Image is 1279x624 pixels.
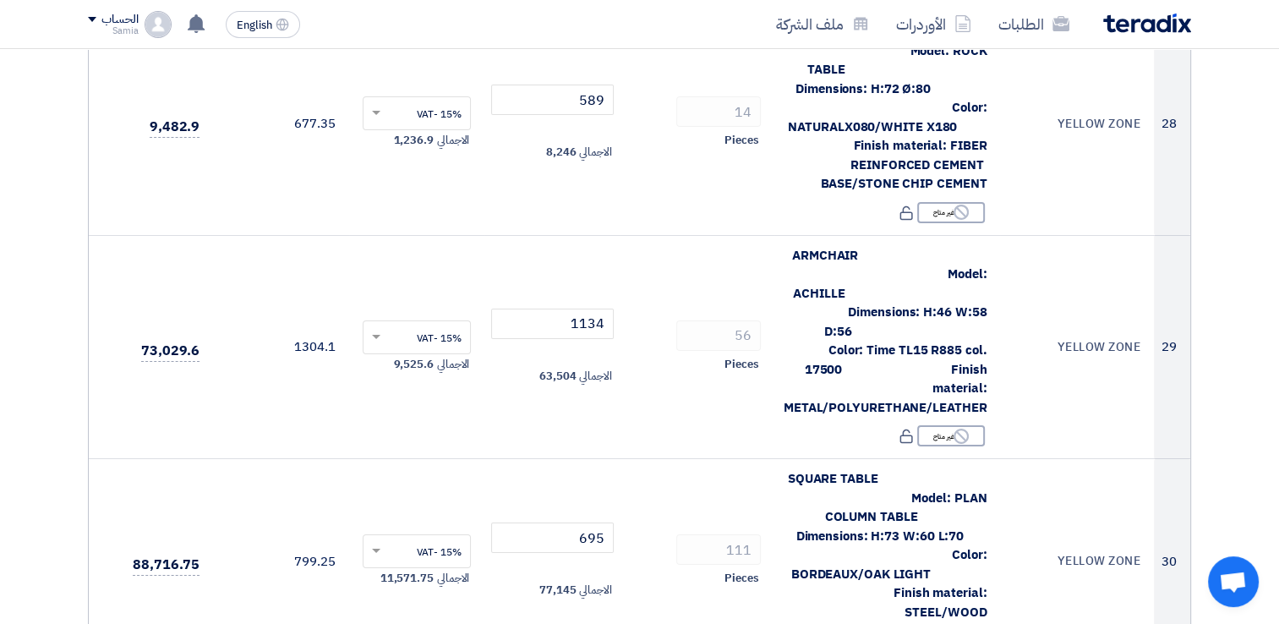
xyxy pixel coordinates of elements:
span: الاجمالي [437,132,469,149]
span: Pieces [724,570,758,587]
img: profile_test.png [145,11,172,38]
span: 63,504 [539,368,576,385]
span: ROUND TABLE Model: ROCK TABLE Dimensions: H:72 Ø:80 Color: NATURALX080/WHITE X180 Finish material... [788,22,987,193]
span: SQUARE TABLE Model: PLAN COLUMN TABLE Dimensions: H:73 W:60 L:70 Color: BORDEAUX/OAK LIGHT Finish... [788,469,987,621]
span: 11,571.75 [380,570,434,587]
div: Samia [88,26,138,36]
input: أدخل سعر الوحدة [491,85,614,115]
span: Pieces [724,132,758,149]
td: 1304.1 [213,235,349,459]
div: غير متاح [917,425,985,446]
span: Pieces [724,356,758,373]
span: الاجمالي [437,570,469,587]
a: Open chat [1208,556,1259,607]
span: 77,145 [539,582,576,599]
img: Teradix logo [1103,14,1191,33]
div: الحساب [101,13,138,27]
a: ملف الشركة [762,4,883,44]
span: الاجمالي [579,144,611,161]
span: 1,236.9 [394,132,434,149]
td: 677.35 [213,12,349,236]
td: YELLOW ZONE [1000,235,1154,459]
ng-select: VAT [363,96,472,130]
td: 29 [1154,235,1190,459]
ng-select: VAT [363,534,472,568]
td: 28 [1154,12,1190,236]
span: الاجمالي [579,368,611,385]
span: 88,716.75 [133,555,200,576]
a: الأوردرات [883,4,985,44]
span: الاجمالي [437,356,469,373]
input: RFQ_STEP1.ITEMS.2.AMOUNT_TITLE [676,96,761,127]
span: ARMCHAIR Model: ACHILLE Dimensions: H:46 W:58 D:56 Color: Time TL15 R885 col. 17500 Finish materi... [784,246,987,417]
ng-select: VAT [363,320,472,354]
span: 9,482.9 [150,117,200,138]
span: 73,029.6 [141,341,200,362]
span: 9,525.6 [394,356,434,373]
td: YELLOW ZONE [1000,12,1154,236]
span: 8,246 [546,144,577,161]
span: English [237,19,272,31]
input: أدخل سعر الوحدة [491,309,614,339]
div: غير متاح [917,202,985,223]
button: English [226,11,300,38]
span: الاجمالي [579,582,611,599]
a: الطلبات [985,4,1083,44]
input: RFQ_STEP1.ITEMS.2.AMOUNT_TITLE [676,534,761,565]
input: أدخل سعر الوحدة [491,523,614,553]
input: RFQ_STEP1.ITEMS.2.AMOUNT_TITLE [676,320,761,351]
